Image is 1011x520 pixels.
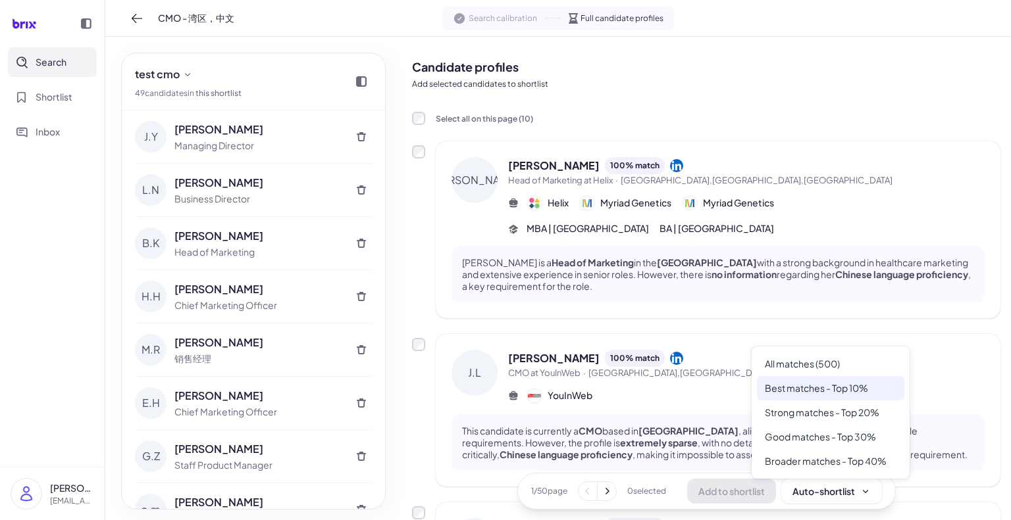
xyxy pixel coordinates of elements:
button: Search [8,47,97,77]
span: Search [36,55,66,69]
div: J.Y [135,121,167,153]
div: Strong matches - Top 20% [757,400,904,425]
div: Broader matches - Top 40% [757,449,904,473]
div: E.H [135,387,167,419]
div: [PERSON_NAME] [174,175,343,191]
strong: CMO [579,425,602,437]
div: 100 % match [605,350,665,367]
span: CMO at YouInWeb [508,367,581,378]
span: BA | [GEOGRAPHIC_DATA] [660,222,774,235]
div: J.L [452,350,498,396]
div: H.H [135,281,167,312]
p: Add selected candidates to shortlist [412,78,1000,90]
span: CMO - 湾区，中文 [158,11,234,25]
button: Auto-shortlist [781,479,882,504]
button: Shortlist [8,82,97,112]
span: · [615,175,618,185]
div: [PERSON_NAME] [174,388,343,404]
span: [PERSON_NAME] [508,350,600,366]
strong: no information [712,268,777,280]
div: 100 % match [605,157,665,174]
strong: [GEOGRAPHIC_DATA] [657,256,757,268]
span: Full candidate profiles [581,12,663,24]
strong: Chinese language proficiency [835,268,968,280]
div: G.Z [135,440,167,472]
span: test cmo [135,66,180,82]
span: Myriad Genetics [703,196,774,210]
div: Chief Marketing Officer [174,405,343,419]
strong: [GEOGRAPHIC_DATA] [638,425,739,437]
strong: extremely sparse [620,437,698,448]
span: Head of Marketing at Helix [508,175,613,185]
label: Add to shortlist [412,338,425,351]
span: Shortlist [36,90,72,104]
div: Chief Marketing Officer [174,298,343,312]
span: Inbox [36,125,60,139]
img: user_logo.png [11,479,41,509]
img: 公司logo [528,197,541,210]
div: Head of Marketing [174,245,343,259]
p: This candidate is currently a based in , aligning with the primary location and title requirement... [462,425,974,461]
label: Add to shortlist [412,145,425,158]
strong: Chinese language proficiency [500,448,633,460]
div: L.N [135,174,167,206]
div: Good matches - Top 30% [757,425,904,449]
span: · [583,367,586,378]
label: Add to shortlist [412,506,425,519]
div: Business Director [174,192,343,206]
span: Myriad Genetics [600,196,671,210]
div: 销售经理 [174,352,343,366]
div: Auto-shortlist [792,485,871,498]
span: 0 selected [627,485,666,497]
div: [PERSON_NAME] [174,228,343,244]
h2: Candidate profiles [412,58,1000,76]
span: YouInWeb [548,389,592,402]
span: [GEOGRAPHIC_DATA],[GEOGRAPHIC_DATA],[GEOGRAPHIC_DATA] [621,175,893,185]
div: [PERSON_NAME] [174,281,343,297]
span: [GEOGRAPHIC_DATA],[GEOGRAPHIC_DATA],[GEOGRAPHIC_DATA] [588,367,860,378]
span: Select all on this page ( 10 ) [436,114,533,124]
span: MBA | [GEOGRAPHIC_DATA] [527,222,649,235]
input: Select all on this page (10) [412,112,425,125]
p: [EMAIL_ADDRESS][DOMAIN_NAME] [50,495,94,507]
img: 公司logo [528,389,541,402]
span: 1 / 50 page [531,485,567,497]
div: B.K [135,227,167,259]
p: [PERSON_NAME] is a in the with a strong background in healthcare marketing and extensive experien... [462,256,974,293]
div: All matches (500) [757,352,904,376]
div: Best matches - Top 10% [757,376,904,400]
button: Inbox [8,117,97,147]
div: [PERSON_NAME] [174,335,343,350]
button: test cmo [130,64,198,85]
div: [PERSON_NAME] [452,157,498,203]
div: M.R [135,334,167,366]
span: Helix [548,196,569,210]
div: Staff Product Manager [174,458,343,472]
div: Managing Director [174,139,343,153]
div: 49 candidate s in [135,87,242,99]
span: Search calibration [469,12,537,24]
div: [PERSON_NAME] [174,122,343,137]
strong: Head of Marketing [552,256,634,268]
div: [PERSON_NAME] [174,441,343,457]
div: [PERSON_NAME] [174,494,343,510]
span: [PERSON_NAME] [508,158,600,174]
img: 公司logo [683,197,696,210]
img: 公司logo [581,197,594,210]
p: [PERSON_NAME] ([PERSON_NAME]) [50,481,94,495]
a: this shortlist [195,88,242,98]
